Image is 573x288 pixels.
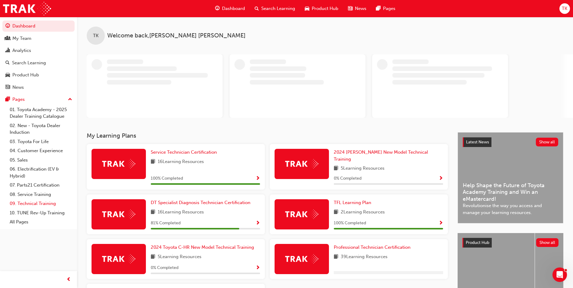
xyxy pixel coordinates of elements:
[458,132,563,223] a: Latest NewsShow allHelp Shape the Future of Toyota Academy Training and Win an eMastercard!Revolu...
[312,5,338,12] span: Product Hub
[7,165,75,181] a: 06. Electrification (EV & Hybrid)
[348,5,352,12] span: news-icon
[462,238,559,248] a: Product HubShow all
[222,5,245,12] span: Dashboard
[158,158,204,166] span: 16 Learning Resources
[255,5,259,12] span: search-icon
[151,175,183,182] span: 100 % Completed
[334,220,366,227] span: 100 % Completed
[334,199,374,206] a: TFL Learning Plan
[439,175,443,182] button: Show Progress
[12,59,46,66] div: Search Learning
[151,149,219,156] a: Service Technician Certification
[7,121,75,137] a: 02. New - Toyota Dealer Induction
[7,155,75,165] a: 05. Sales
[2,45,75,56] a: Analytics
[151,264,179,271] span: 0 % Completed
[151,245,254,250] span: 2024 Toyota C-HR New Model Technical Training
[383,5,395,12] span: Pages
[559,3,570,14] button: TK
[12,84,24,91] div: News
[256,264,260,272] button: Show Progress
[7,137,75,146] a: 03. Toyota For Life
[151,149,217,155] span: Service Technician Certification
[285,159,318,168] img: Trak
[12,96,25,103] div: Pages
[5,72,10,78] span: car-icon
[552,267,567,282] iframe: Intercom live chat
[68,96,72,104] span: up-icon
[343,2,371,15] a: news-iconNews
[5,97,10,102] span: pages-icon
[463,202,558,216] span: Revolutionise the way you access and manage your learning resources.
[151,244,256,251] a: 2024 Toyota C-HR New Model Technical Training
[12,72,39,78] div: Product Hub
[536,238,559,247] button: Show all
[334,244,413,251] a: Professional Technician Certification
[151,158,155,166] span: book-icon
[341,165,385,172] span: 5 Learning Resources
[256,265,260,271] span: Show Progress
[256,176,260,181] span: Show Progress
[102,210,135,219] img: Trak
[151,220,181,227] span: 81 % Completed
[151,200,250,205] span: DT Specialist Diagnosis Technician Certification
[371,2,400,15] a: pages-iconPages
[5,24,10,29] span: guage-icon
[2,57,75,69] a: Search Learning
[7,217,75,227] a: All Pages
[439,221,443,226] span: Show Progress
[439,176,443,181] span: Show Progress
[261,5,295,12] span: Search Learning
[102,159,135,168] img: Trak
[5,48,10,53] span: chart-icon
[151,209,155,216] span: book-icon
[536,138,559,146] button: Show all
[250,2,300,15] a: search-iconSearch Learning
[210,2,250,15] a: guage-iconDashboard
[285,254,318,264] img: Trak
[87,132,448,139] h3: My Learning Plans
[334,149,428,162] span: 2024 [PERSON_NAME] New Model Technical Training
[2,94,75,105] button: Pages
[355,5,366,12] span: News
[300,2,343,15] a: car-iconProduct Hub
[562,5,567,12] span: TK
[3,2,51,15] img: Trak
[7,199,75,208] a: 09. Technical Training
[66,276,71,283] span: prev-icon
[107,32,246,39] span: Welcome back , [PERSON_NAME] [PERSON_NAME]
[7,208,75,218] a: 10. TUNE Rev-Up Training
[256,221,260,226] span: Show Progress
[341,209,385,216] span: 2 Learning Resources
[5,36,10,41] span: people-icon
[7,105,75,121] a: 01. Toyota Academy - 2025 Dealer Training Catalogue
[2,21,75,32] a: Dashboard
[256,175,260,182] button: Show Progress
[2,33,75,44] a: My Team
[7,190,75,199] a: 08. Service Training
[102,254,135,264] img: Trak
[7,181,75,190] a: 07. Parts21 Certification
[158,209,204,216] span: 16 Learning Resources
[285,210,318,219] img: Trak
[439,219,443,227] button: Show Progress
[334,165,338,172] span: book-icon
[334,245,410,250] span: Professional Technician Certification
[334,149,443,162] a: 2024 [PERSON_NAME] New Model Technical Training
[466,139,489,145] span: Latest News
[334,175,362,182] span: 0 % Completed
[466,240,489,245] span: Product Hub
[334,200,371,205] span: TFL Learning Plan
[7,146,75,155] a: 04. Customer Experience
[463,137,558,147] a: Latest NewsShow all
[341,253,388,261] span: 39 Learning Resources
[2,19,75,94] button: DashboardMy TeamAnalyticsSearch LearningProduct HubNews
[158,253,201,261] span: 5 Learning Resources
[5,60,10,66] span: search-icon
[215,5,220,12] span: guage-icon
[151,199,253,206] a: DT Specialist Diagnosis Technician Certification
[5,85,10,90] span: news-icon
